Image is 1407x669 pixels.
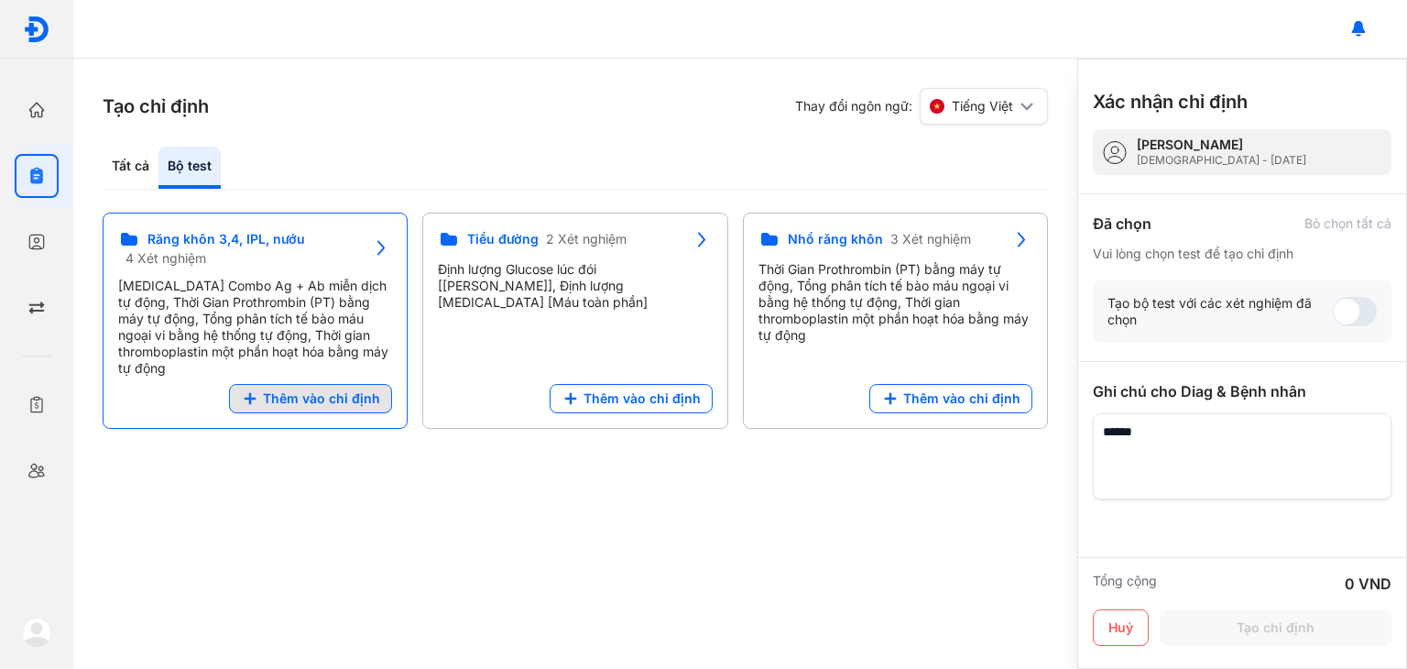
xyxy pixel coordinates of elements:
div: Ghi chú cho Diag & Bệnh nhân [1093,380,1391,402]
div: Định lượng Glucose lúc đói [[PERSON_NAME]], Định lượng [MEDICAL_DATA] [Máu toàn phần] [438,261,712,311]
div: Thay đổi ngôn ngữ: [795,88,1048,125]
button: Thêm vào chỉ định [550,384,713,413]
div: Bộ test [158,147,221,189]
h3: Xác nhận chỉ định [1093,89,1248,115]
span: Thêm vào chỉ định [584,390,701,407]
div: Vui lòng chọn test để tạo chỉ định [1093,246,1391,262]
span: Răng khôn 3,4, IPL, nướu [147,231,305,247]
button: Huỷ [1093,609,1149,646]
div: Tạo bộ test với các xét nghiệm đã chọn [1107,295,1333,328]
span: 3 Xét nghiệm [890,231,971,247]
div: Thời Gian Prothrombin (PT) bằng máy tự động, Tổng phân tích tế bào máu ngoại vi bằng hệ thống tự ... [758,261,1032,344]
button: Tạo chỉ định [1160,609,1391,646]
span: 2 Xét nghiệm [546,231,627,247]
span: Nhổ răng khôn [788,231,883,247]
div: Tất cả [103,147,158,189]
div: [PERSON_NAME] [1137,137,1306,153]
span: Tiếng Việt [952,98,1013,115]
span: Thêm vào chỉ định [263,390,380,407]
span: Tiểu đường [467,231,539,247]
div: [MEDICAL_DATA] Combo Ag + Ab miễn dịch tự động, Thời Gian Prothrombin (PT) bằng máy tự động, Tổng... [118,278,392,377]
div: Bỏ chọn tất cả [1304,215,1391,232]
div: Đã chọn [1093,213,1151,235]
div: 0 VND [1345,573,1391,595]
img: logo [23,16,50,43]
span: Thêm vào chỉ định [903,390,1020,407]
span: 4 Xét nghiệm [125,250,206,267]
div: Tổng cộng [1093,573,1157,595]
button: Thêm vào chỉ định [229,384,392,413]
button: Thêm vào chỉ định [869,384,1032,413]
img: logo [22,618,51,647]
h3: Tạo chỉ định [103,93,209,119]
div: [DEMOGRAPHIC_DATA] - [DATE] [1137,153,1306,168]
